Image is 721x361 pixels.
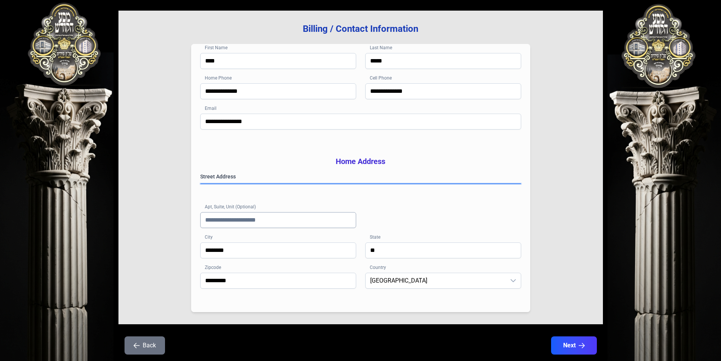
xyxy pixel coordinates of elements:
button: Next [551,336,597,355]
span: United States [366,273,506,288]
div: dropdown trigger [506,273,521,288]
h3: Home Address [200,156,521,167]
h3: Billing / Contact Information [131,23,591,35]
button: Back [125,336,165,355]
label: Street Address [200,173,521,180]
